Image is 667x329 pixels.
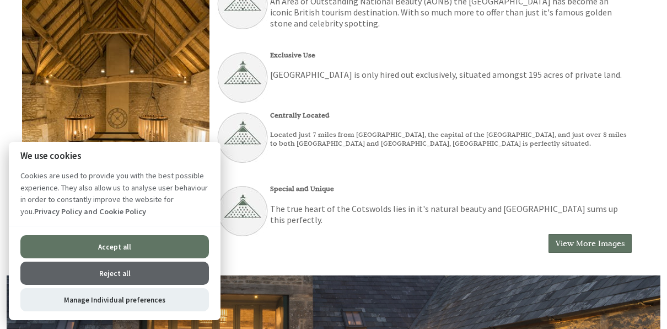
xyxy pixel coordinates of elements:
button: Manage Individual preferences [20,288,209,311]
h2: We use cookies [9,151,220,161]
strong: Centrally Located [270,110,330,119]
strong: Exclusive Use [270,50,315,59]
p: The true heart of the Cotswolds lies in it's natural beauty and [GEOGRAPHIC_DATA] sums up this pe... [22,203,632,225]
button: Accept all [20,235,209,258]
button: Reject all [20,262,209,285]
p: [GEOGRAPHIC_DATA] is only hired out exclusively, situated amongst 195 acres of private land. [22,69,632,80]
p: Cookies are used to provide you with the best possible experience. They also allow us to analyse ... [9,170,220,226]
strong: Special and Unique [270,184,334,193]
a: View More Images [548,234,632,253]
a: Privacy Policy and Cookie Policy [34,206,146,216]
h4: Located just 7 miles from [GEOGRAPHIC_DATA], the capital of the [GEOGRAPHIC_DATA], and just over ... [22,130,632,147]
